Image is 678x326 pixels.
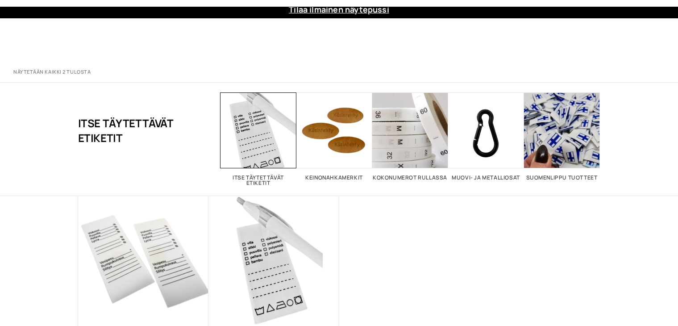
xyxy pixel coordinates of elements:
[289,4,389,15] a: Tilaa ilmainen näytepussi
[13,69,91,75] p: Näytetään kaikki 2 tulosta
[524,92,600,180] a: Visit product category Suomenlippu tuotteet
[372,92,448,180] a: Visit product category Kokonumerot rullassa
[448,175,524,180] h2: Muovi- ja metalliosat
[296,92,372,180] a: Visit product category Keinonahkamerkit
[78,92,176,168] h1: Itse täytettävät etiketit
[524,175,600,180] h2: Suomenlippu tuotteet
[448,92,524,180] a: Visit product category Muovi- ja metalliosat
[296,175,372,180] h2: Keinonahkamerkit
[372,175,448,180] h2: Kokonumerot rullassa
[220,175,296,186] h2: Itse täytettävät etiketit
[220,92,296,186] a: Visit product category Itse täytettävät etiketit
